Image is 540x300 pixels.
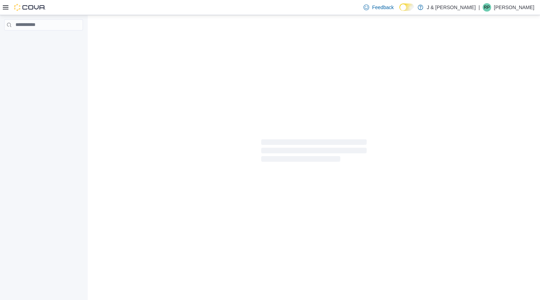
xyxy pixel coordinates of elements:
[261,141,367,163] span: Loading
[399,4,414,11] input: Dark Mode
[478,3,480,12] p: |
[494,3,534,12] p: [PERSON_NAME]
[427,3,476,12] p: J & [PERSON_NAME]
[361,0,396,14] a: Feedback
[14,4,46,11] img: Cova
[372,4,393,11] span: Feedback
[484,3,490,12] span: RP
[483,3,491,12] div: Raj Patel
[4,32,83,49] nav: Complex example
